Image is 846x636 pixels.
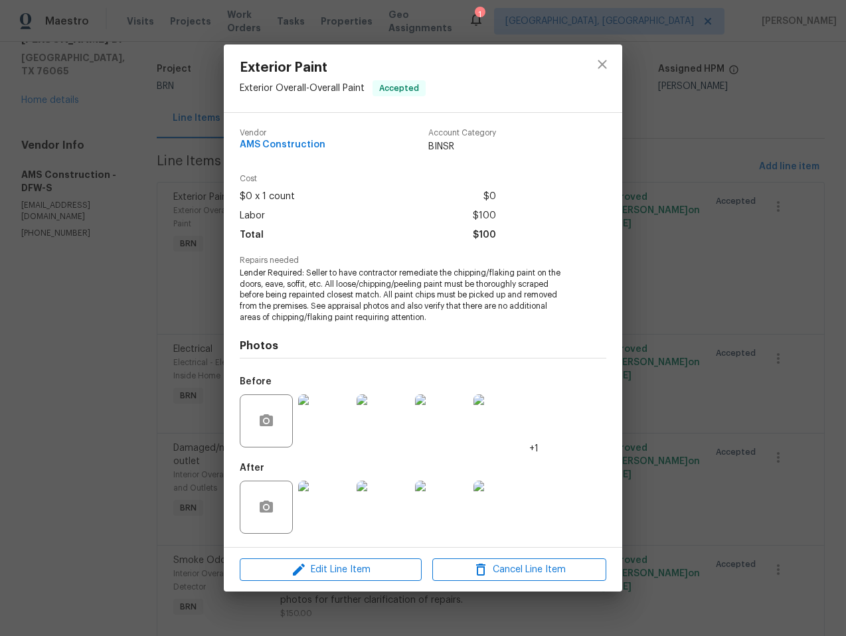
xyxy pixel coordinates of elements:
[428,140,496,153] span: BINSR
[240,226,264,245] span: Total
[240,256,606,265] span: Repairs needed
[475,8,484,21] div: 1
[473,226,496,245] span: $100
[240,60,426,75] span: Exterior Paint
[483,187,496,206] span: $0
[240,83,365,92] span: Exterior Overall - Overall Paint
[244,562,418,578] span: Edit Line Item
[240,206,265,226] span: Labor
[473,206,496,226] span: $100
[586,48,618,80] button: close
[240,140,325,150] span: AMS Construction
[374,82,424,95] span: Accepted
[240,129,325,137] span: Vendor
[240,187,295,206] span: $0 x 1 count
[428,129,496,137] span: Account Category
[436,562,602,578] span: Cancel Line Item
[240,377,272,386] h5: Before
[432,558,606,582] button: Cancel Line Item
[529,442,539,455] span: +1
[240,268,570,323] span: Lender Required: Seller to have contractor remediate the chipping/flaking paint on the doors, eav...
[240,175,496,183] span: Cost
[240,463,264,473] h5: After
[240,558,422,582] button: Edit Line Item
[240,339,606,353] h4: Photos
